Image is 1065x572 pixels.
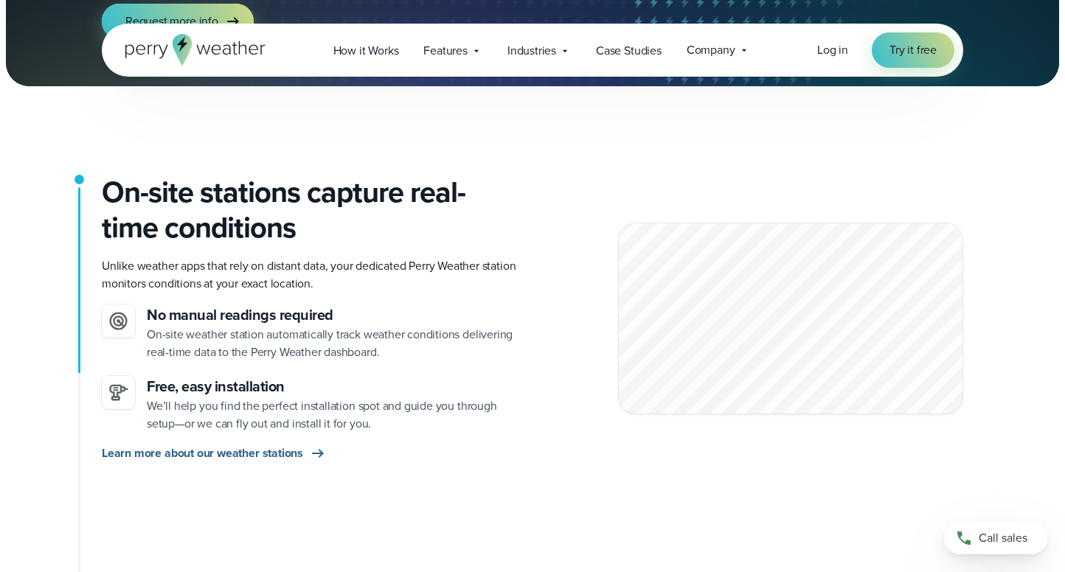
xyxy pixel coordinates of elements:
span: Log in [817,41,848,58]
span: Try it free [889,41,937,59]
a: How it Works [321,35,412,66]
p: Unlike weather apps that rely on distant data, your dedicated Perry Weather station monitors cond... [102,257,521,293]
span: Industries [507,42,556,60]
a: Request more info [102,4,254,39]
span: Case Studies [596,42,662,60]
a: Learn more about our weather stations [102,444,327,462]
a: Case Studies [583,35,674,66]
a: Log in [817,41,848,59]
h3: Free, easy installation [147,376,521,397]
span: Company [687,41,735,59]
span: Call sales [979,529,1027,547]
a: Try it free [872,32,954,68]
p: We’ll help you find the perfect installation spot and guide you through setup—or we can fly out a... [147,397,521,433]
h3: No manual readings required [147,304,521,326]
p: On-site weather station automatically track weather conditions delivering real-time data to the P... [147,326,521,361]
span: Learn more about our weather stations [102,444,303,462]
span: Request more info [125,13,218,30]
a: Call sales [944,522,1047,554]
span: Features [423,42,468,60]
span: How it Works [333,42,399,60]
h2: On-site stations capture real-time conditions [102,175,521,245]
